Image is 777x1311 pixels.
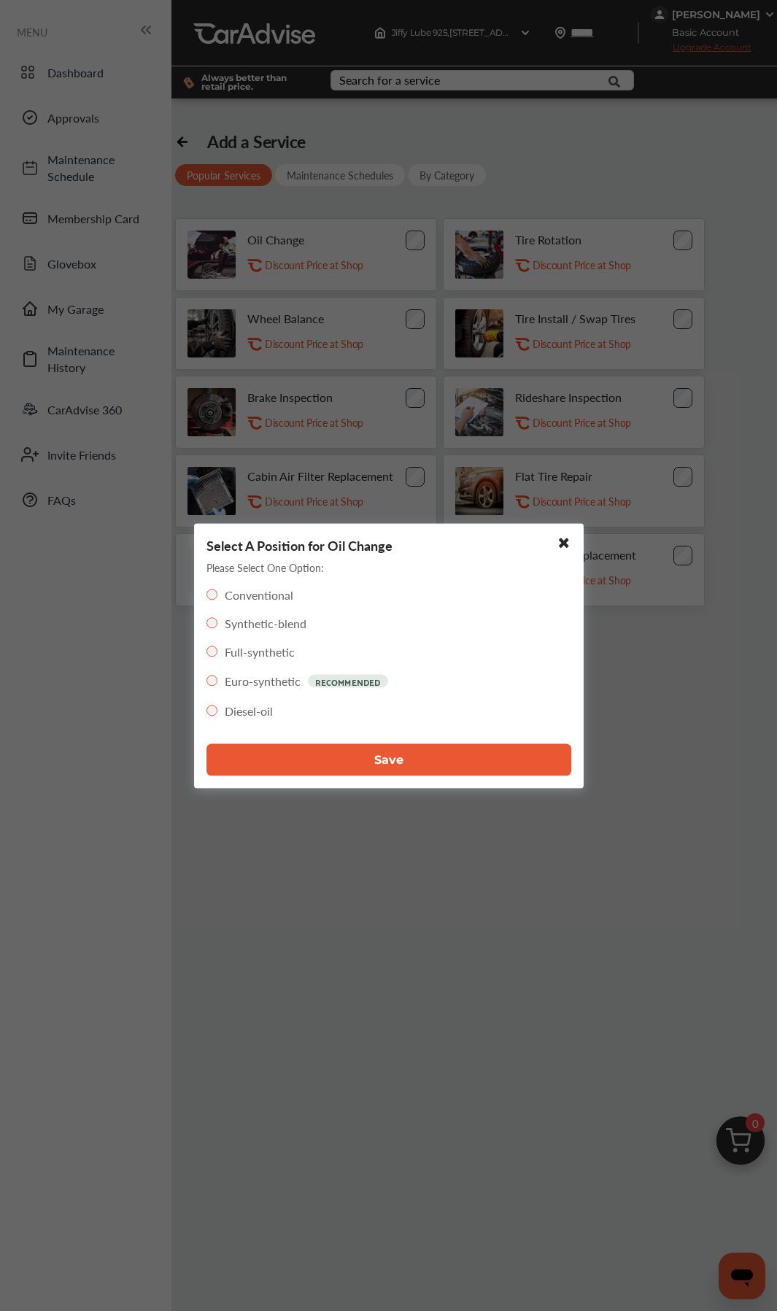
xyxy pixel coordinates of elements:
label: Diesel-oil [225,702,273,719]
button: Save [206,743,571,776]
label: Euro-synthetic [225,673,301,689]
span: Save [374,753,403,767]
label: Synthetic-blend [225,614,306,631]
p: Select A Position for Oil Change [206,535,393,554]
p: RECOMMENDED [308,674,388,687]
p: Please Select One Option: [206,560,324,574]
label: Conventional [225,586,293,603]
label: Full-synthetic [225,643,295,660]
